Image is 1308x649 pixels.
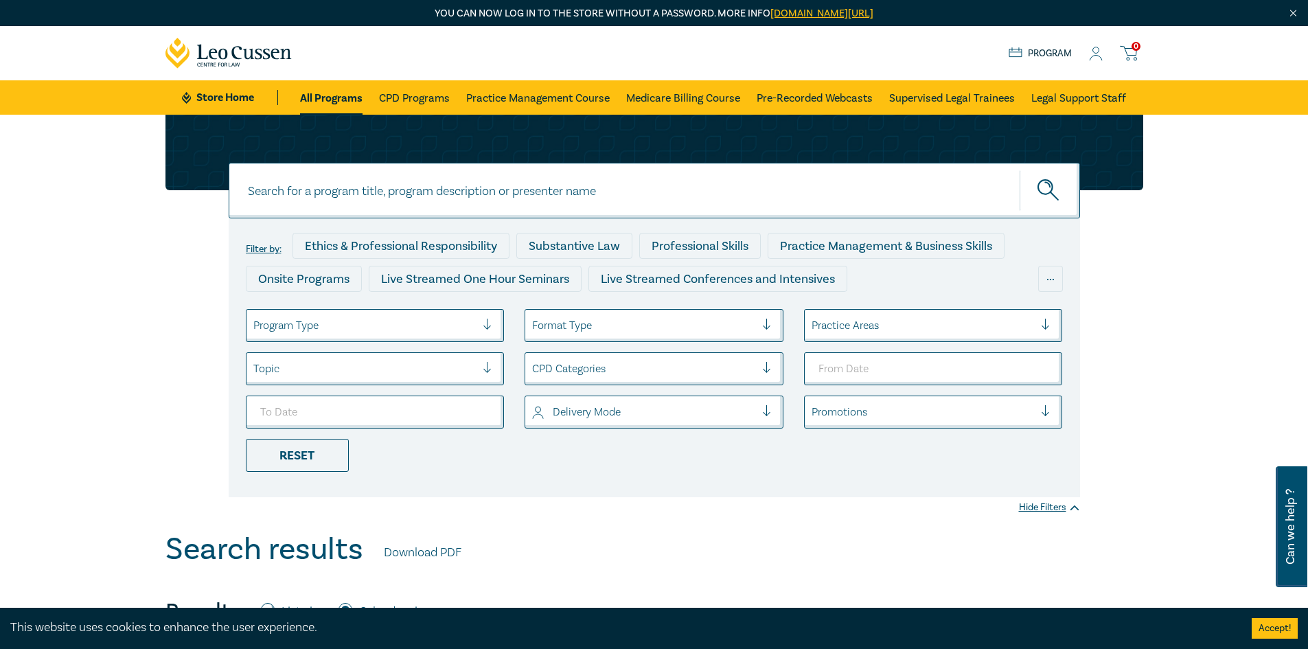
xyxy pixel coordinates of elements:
a: Medicare Billing Course [626,80,740,115]
input: select [812,318,814,333]
input: select [253,361,256,376]
input: select [532,361,535,376]
input: select [253,318,256,333]
a: Store Home [182,90,277,105]
input: select [812,405,814,420]
div: National Programs [792,299,919,325]
span: Can we help ? [1284,475,1297,579]
input: select [532,405,535,420]
input: select [532,318,535,333]
a: Download PDF [384,544,461,562]
div: Onsite Programs [246,266,362,292]
a: All Programs [300,80,363,115]
div: This website uses cookies to enhance the user experience. [10,619,1231,637]
label: Calendar view [359,603,433,621]
div: Live Streamed One Hour Seminars [369,266,582,292]
div: ... [1038,266,1063,292]
a: Program [1009,46,1072,61]
a: Supervised Legal Trainees [889,80,1015,115]
label: Filter by: [246,244,282,255]
div: Pre-Recorded Webcasts [470,299,628,325]
a: Practice Management Course [466,80,610,115]
h4: Results [165,598,242,626]
label: List view [282,603,328,621]
div: Reset [246,439,349,472]
div: 10 CPD Point Packages [635,299,785,325]
span: 0 [1132,42,1140,51]
input: From Date [804,352,1063,385]
p: You can now log in to the store without a password. More info [165,6,1143,21]
input: Search for a program title, program description or presenter name [229,163,1080,218]
div: Hide Filters [1019,501,1080,514]
div: Practice Management & Business Skills [768,233,1005,259]
button: Accept cookies [1252,618,1298,639]
div: Substantive Law [516,233,632,259]
a: Legal Support Staff [1031,80,1126,115]
h1: Search results [165,532,363,567]
input: To Date [246,396,505,429]
div: Live Streamed Conferences and Intensives [588,266,847,292]
a: [DOMAIN_NAME][URL] [770,7,873,20]
a: CPD Programs [379,80,450,115]
a: Pre-Recorded Webcasts [757,80,873,115]
div: Professional Skills [639,233,761,259]
div: Ethics & Professional Responsibility [292,233,509,259]
div: Live Streamed Practical Workshops [246,299,463,325]
img: Close [1287,8,1299,19]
